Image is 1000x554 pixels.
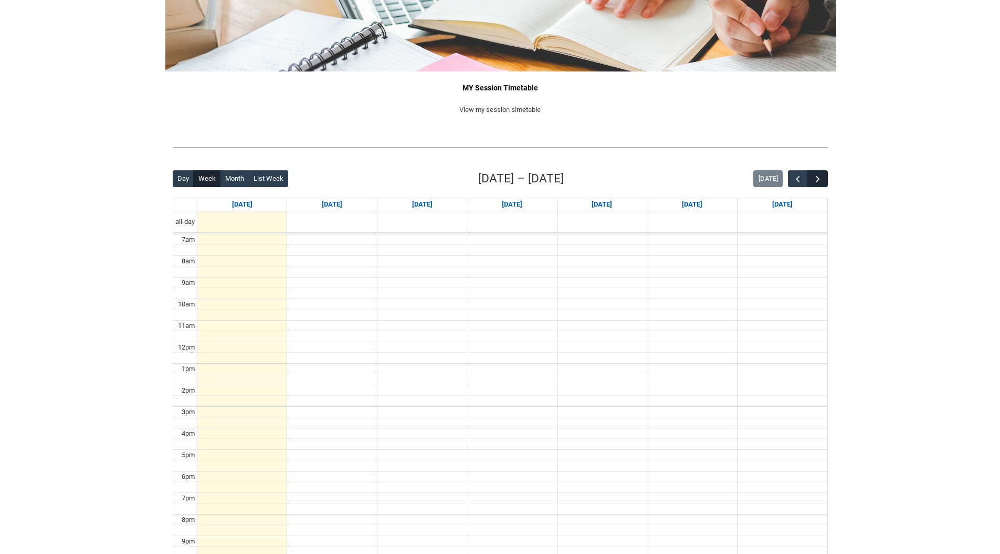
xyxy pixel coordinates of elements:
[248,170,288,187] button: List Week
[180,278,197,288] div: 9am
[180,428,197,439] div: 4pm
[410,198,435,211] a: Go to September 9, 2025
[788,170,808,188] button: Previous Week
[176,321,197,331] div: 11am
[478,170,564,188] h2: [DATE] – [DATE]
[180,407,197,417] div: 3pm
[462,84,538,92] strong: MY Session Timetable
[180,493,197,504] div: 7pm
[753,170,783,187] button: [DATE]
[180,385,197,396] div: 2pm
[173,142,828,153] img: REDU_GREY_LINE
[230,198,255,211] a: Go to September 7, 2025
[500,198,524,211] a: Go to September 10, 2025
[176,342,197,353] div: 12pm
[320,198,344,211] a: Go to September 8, 2025
[176,299,197,310] div: 10am
[807,170,827,188] button: Next Week
[180,536,197,547] div: 9pm
[173,170,194,187] button: Day
[770,198,795,211] a: Go to September 13, 2025
[173,105,828,115] p: View my session simetable
[180,234,197,245] div: 7am
[180,450,197,460] div: 5pm
[590,198,614,211] a: Go to September 11, 2025
[180,256,197,266] div: 8am
[180,515,197,525] div: 8pm
[180,364,197,374] div: 1pm
[173,217,197,227] span: all-day
[180,471,197,482] div: 6pm
[680,198,704,211] a: Go to September 12, 2025
[220,170,249,187] button: Month
[193,170,220,187] button: Week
